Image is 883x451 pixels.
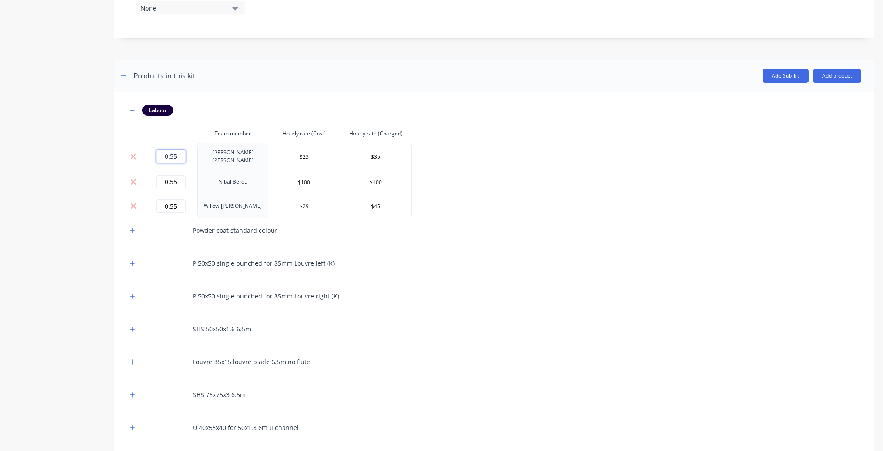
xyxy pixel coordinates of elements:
input: $0.0000 [268,175,339,188]
input: $0.0000 [268,199,339,213]
td: [PERSON_NAME] [PERSON_NAME] [197,143,268,170]
input: $0.0000 [340,199,411,213]
div: Louvre 85x15 louvre blade 6.5m no flute [193,357,310,366]
button: Add product [813,69,861,83]
div: Products in this kit [134,71,195,81]
div: Powder coat standard colour [193,226,277,235]
div: SHS 75x75x3 6.5m [193,390,246,399]
td: Willow [PERSON_NAME] [197,194,268,218]
input: $0.0000 [268,150,339,163]
div: SHS 50x50x1.6 6.5m [193,324,251,334]
input: 0 [156,150,186,163]
div: U 40x55x40 for 50x1.8 6m u channel [193,423,299,432]
button: None [136,1,245,14]
th: Team member [197,124,268,143]
button: Add Sub-kit [763,69,809,83]
td: Nibal Berou [197,170,268,194]
th: Hourly rate (Cost) [268,124,340,143]
div: None [141,4,226,13]
input: $0.0000 [340,175,411,188]
input: $0.0000 [340,150,411,163]
div: Labour [142,105,173,115]
input: 0 [156,175,186,188]
input: 0 [156,199,186,213]
div: P 50x50 single punched for 85mm Louvre left (K) [193,259,335,268]
div: P 50x50 single punched for 85mm Louvre right (K) [193,291,339,301]
th: Hourly rate (Charged) [340,124,412,143]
